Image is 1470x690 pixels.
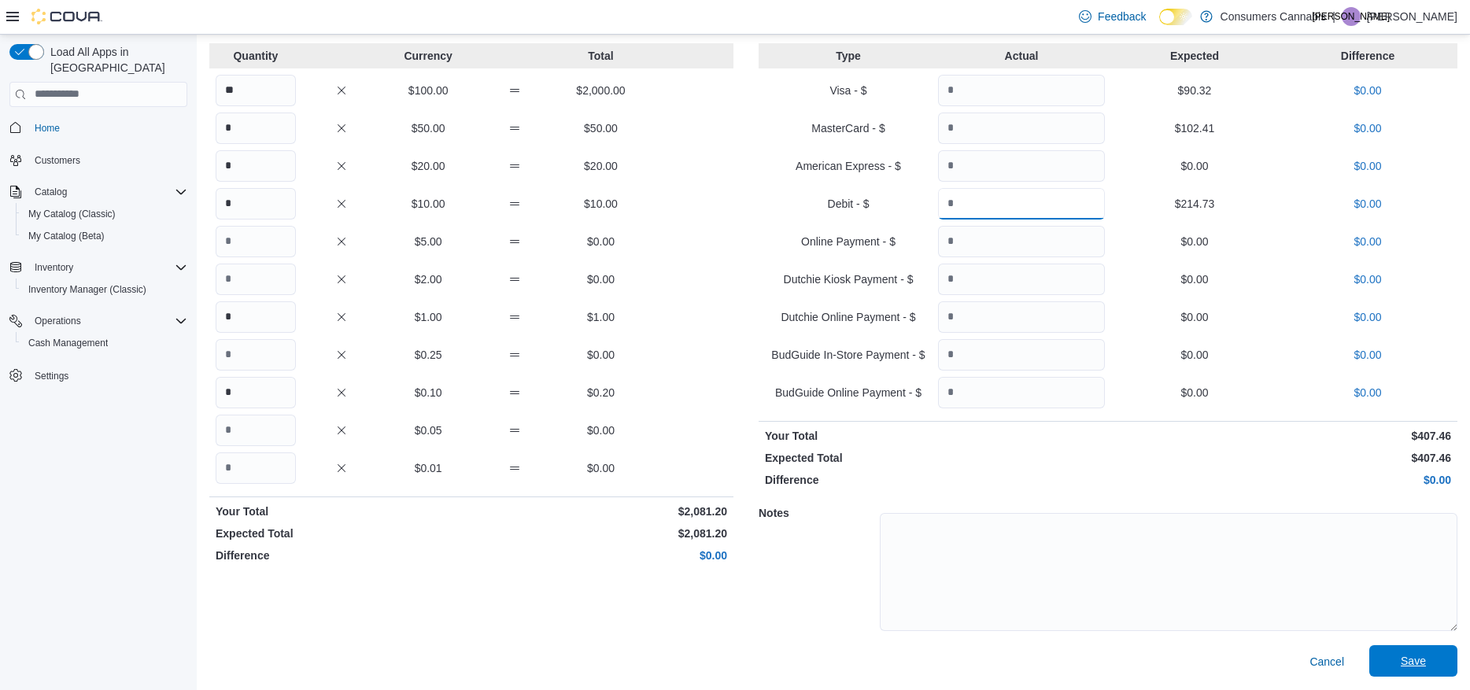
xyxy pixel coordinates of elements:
[1111,450,1451,466] p: $407.46
[561,271,641,287] p: $0.00
[22,227,187,245] span: My Catalog (Beta)
[765,196,932,212] p: Debit - $
[28,208,116,220] span: My Catalog (Classic)
[1111,120,1278,136] p: $102.41
[216,526,468,541] p: Expected Total
[765,385,932,400] p: BudGuide Online Payment - $
[938,113,1105,144] input: Quantity
[216,264,296,295] input: Quantity
[22,205,122,223] a: My Catalog (Classic)
[16,332,194,354] button: Cash Management
[216,75,296,106] input: Quantity
[1284,234,1451,249] p: $0.00
[1284,347,1451,363] p: $0.00
[28,258,79,277] button: Inventory
[1111,158,1278,174] p: $0.00
[388,309,468,325] p: $1.00
[1401,653,1426,669] span: Save
[475,548,727,563] p: $0.00
[28,312,187,330] span: Operations
[938,264,1105,295] input: Quantity
[22,280,187,299] span: Inventory Manager (Classic)
[28,367,75,386] a: Settings
[938,377,1105,408] input: Quantity
[1284,158,1451,174] p: $0.00
[765,472,1105,488] p: Difference
[938,75,1105,106] input: Quantity
[561,385,641,400] p: $0.20
[1098,9,1146,24] span: Feedback
[16,203,194,225] button: My Catalog (Classic)
[1159,9,1192,25] input: Dark Mode
[1313,7,1391,26] span: [PERSON_NAME]
[9,110,187,428] nav: Complex example
[561,158,641,174] p: $20.00
[1284,271,1451,287] p: $0.00
[1367,7,1457,26] p: [PERSON_NAME]
[22,280,153,299] a: Inventory Manager (Classic)
[938,48,1105,64] p: Actual
[35,154,80,167] span: Customers
[28,230,105,242] span: My Catalog (Beta)
[16,225,194,247] button: My Catalog (Beta)
[765,347,932,363] p: BudGuide In-Store Payment - $
[561,422,641,438] p: $0.00
[1284,309,1451,325] p: $0.00
[216,150,296,182] input: Quantity
[22,227,111,245] a: My Catalog (Beta)
[216,504,468,519] p: Your Total
[388,196,468,212] p: $10.00
[35,370,68,382] span: Settings
[1309,654,1344,670] span: Cancel
[1111,83,1278,98] p: $90.32
[1111,472,1451,488] p: $0.00
[1111,385,1278,400] p: $0.00
[1221,7,1327,26] p: Consumers Cannabis
[216,226,296,257] input: Quantity
[938,339,1105,371] input: Quantity
[216,548,468,563] p: Difference
[1284,120,1451,136] p: $0.00
[475,526,727,541] p: $2,081.20
[475,504,727,519] p: $2,081.20
[561,48,641,64] p: Total
[28,119,66,138] a: Home
[561,309,641,325] p: $1.00
[765,83,932,98] p: Visa - $
[1284,48,1451,64] p: Difference
[1111,271,1278,287] p: $0.00
[216,188,296,220] input: Quantity
[1073,1,1152,32] a: Feedback
[28,283,146,296] span: Inventory Manager (Classic)
[388,48,468,64] p: Currency
[1111,347,1278,363] p: $0.00
[1111,196,1278,212] p: $214.73
[1111,48,1278,64] p: Expected
[216,113,296,144] input: Quantity
[1303,646,1350,677] button: Cancel
[1369,645,1457,677] button: Save
[3,256,194,279] button: Inventory
[216,339,296,371] input: Quantity
[765,271,932,287] p: Dutchie Kiosk Payment - $
[28,337,108,349] span: Cash Management
[561,120,641,136] p: $50.00
[216,415,296,446] input: Quantity
[35,261,73,274] span: Inventory
[388,271,468,287] p: $2.00
[759,497,877,529] h5: Notes
[938,188,1105,220] input: Quantity
[3,181,194,203] button: Catalog
[22,205,187,223] span: My Catalog (Classic)
[561,83,641,98] p: $2,000.00
[388,422,468,438] p: $0.05
[388,158,468,174] p: $20.00
[765,158,932,174] p: American Express - $
[561,460,641,476] p: $0.00
[938,301,1105,333] input: Quantity
[35,315,81,327] span: Operations
[1111,234,1278,249] p: $0.00
[938,150,1105,182] input: Quantity
[388,83,468,98] p: $100.00
[3,310,194,332] button: Operations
